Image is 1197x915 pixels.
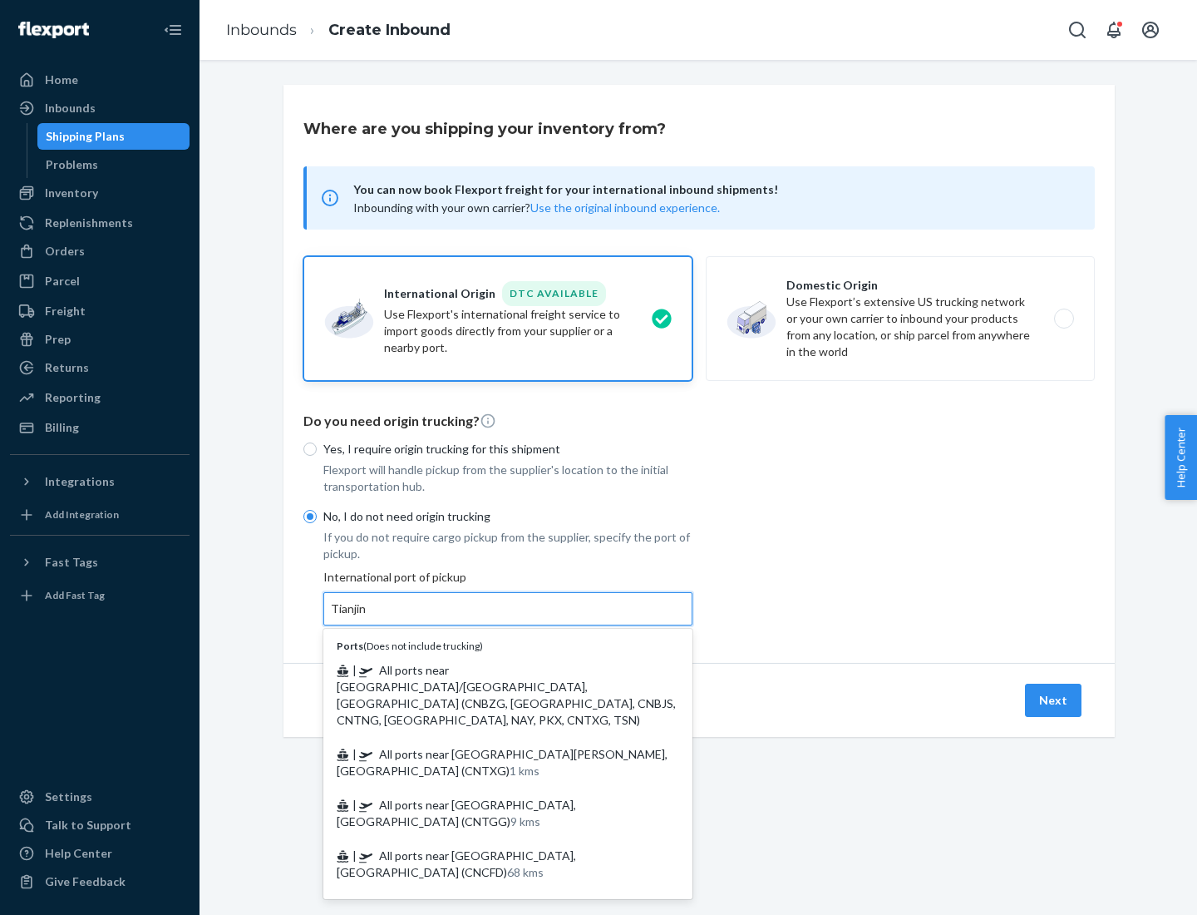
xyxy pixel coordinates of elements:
[337,663,676,727] span: All ports near [GEOGRAPHIC_DATA]/[GEOGRAPHIC_DATA], [GEOGRAPHIC_DATA] (CNBZG, [GEOGRAPHIC_DATA], ...
[323,441,692,457] p: Yes, I require origin trucking for this shipment
[45,243,85,260] div: Orders
[45,303,86,319] div: Freight
[45,873,126,890] div: Give Feedback
[10,298,190,324] a: Freight
[507,865,544,879] span: 68 kms
[331,601,367,617] input: Ports(Does not include trucking) | All ports near [GEOGRAPHIC_DATA]/[GEOGRAPHIC_DATA], [GEOGRAPHI...
[323,529,692,562] p: If you do not require cargo pickup from the supplier, specify the port of pickup.
[10,468,190,495] button: Integrations
[37,151,190,178] a: Problems
[45,100,96,116] div: Inbounds
[46,156,98,173] div: Problems
[328,21,451,39] a: Create Inbound
[1025,684,1081,717] button: Next
[352,848,357,863] span: |
[45,359,89,376] div: Returns
[353,200,720,215] span: Inbounding with your own carrier?
[45,473,115,490] div: Integrations
[10,268,190,294] a: Parcel
[530,200,720,216] button: Use the original inbound experience.
[45,419,79,436] div: Billing
[337,640,363,652] b: Ports
[10,354,190,381] a: Returns
[337,640,483,652] span: ( Does not include trucking )
[10,784,190,810] a: Settings
[45,554,98,571] div: Fast Tags
[45,588,105,602] div: Add Fast Tag
[45,789,92,805] div: Settings
[213,6,464,55] ol: breadcrumbs
[10,549,190,576] button: Fast Tags
[156,13,190,47] button: Close Navigation
[303,510,317,523] input: No, I do not need origin trucking
[323,462,692,495] p: Flexport will handle pickup from the supplier's location to the initial transportation hub.
[10,502,190,528] a: Add Integration
[45,507,119,522] div: Add Integration
[337,848,576,879] span: All ports near [GEOGRAPHIC_DATA], [GEOGRAPHIC_DATA] (CNCFD)
[10,210,190,236] a: Replenishments
[510,764,539,778] span: 1 kms
[10,840,190,867] a: Help Center
[45,817,131,833] div: Talk to Support
[10,868,190,895] button: Give Feedback
[1165,415,1197,500] button: Help Center
[45,389,101,406] div: Reporting
[46,128,125,145] div: Shipping Plans
[10,67,190,93] a: Home
[18,22,89,38] img: Flexport logo
[45,72,78,88] div: Home
[226,21,297,39] a: Inbounds
[510,814,540,828] span: 9 kms
[45,845,112,862] div: Help Center
[353,180,1075,200] span: You can now book Flexport freight for your international inbound shipments!
[45,273,80,289] div: Parcel
[37,123,190,150] a: Shipping Plans
[352,747,357,761] span: |
[303,118,666,140] h3: Where are you shipping your inventory from?
[10,582,190,609] a: Add Fast Tag
[303,412,1095,431] p: Do you need origin trucking?
[1097,13,1130,47] button: Open notifications
[45,215,133,231] div: Replenishments
[45,185,98,201] div: Inventory
[10,238,190,265] a: Orders
[323,569,692,626] div: International port of pickup
[352,798,357,812] span: |
[1134,13,1167,47] button: Open account menu
[1061,13,1094,47] button: Open Search Box
[352,663,357,677] span: |
[10,95,190,121] a: Inbounds
[337,798,576,828] span: All ports near [GEOGRAPHIC_DATA], [GEOGRAPHIC_DATA] (CNTGG)
[10,384,190,411] a: Reporting
[10,326,190,353] a: Prep
[323,508,692,525] p: No, I do not need origin trucking
[10,414,190,441] a: Billing
[10,812,190,838] a: Talk to Support
[303,443,317,456] input: Yes, I require origin trucking for this shipment
[10,180,190,206] a: Inventory
[337,747,667,778] span: All ports near [GEOGRAPHIC_DATA][PERSON_NAME], [GEOGRAPHIC_DATA] (CNTXG)
[45,331,71,348] div: Prep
